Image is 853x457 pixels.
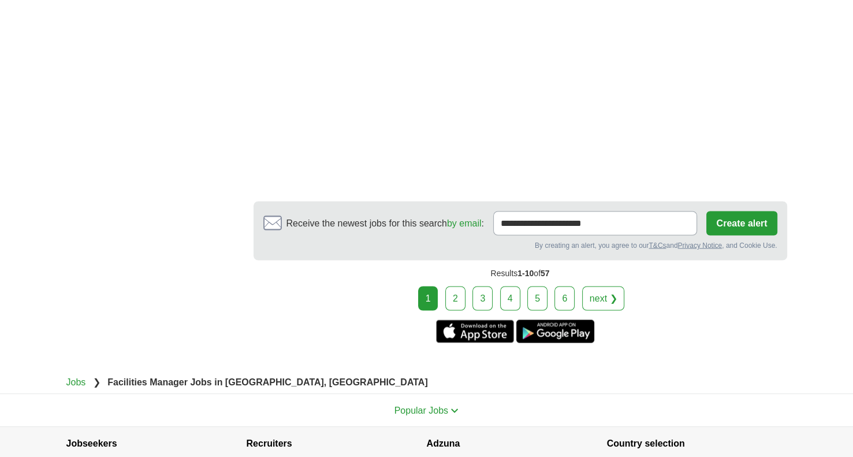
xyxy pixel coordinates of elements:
span: 57 [541,268,550,277]
a: T&Cs [649,241,666,249]
a: 3 [472,286,493,310]
strong: Facilities Manager Jobs in [GEOGRAPHIC_DATA], [GEOGRAPHIC_DATA] [107,377,427,387]
a: by email [447,218,482,228]
a: Jobs [66,377,86,387]
a: 6 [554,286,575,310]
a: Get the iPhone app [436,319,514,343]
span: ❯ [93,377,100,387]
button: Create alert [706,211,777,235]
span: 1-10 [517,268,534,277]
a: 2 [445,286,465,310]
img: toggle icon [450,408,459,413]
div: By creating an alert, you agree to our and , and Cookie Use. [263,240,777,250]
span: Popular Jobs [394,405,448,415]
a: Privacy Notice [677,241,722,249]
span: Receive the newest jobs for this search : [286,216,484,230]
div: Results of [254,260,787,286]
a: next ❯ [582,286,625,310]
a: 4 [500,286,520,310]
a: 5 [527,286,547,310]
div: 1 [418,286,438,310]
a: Get the Android app [516,319,594,343]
